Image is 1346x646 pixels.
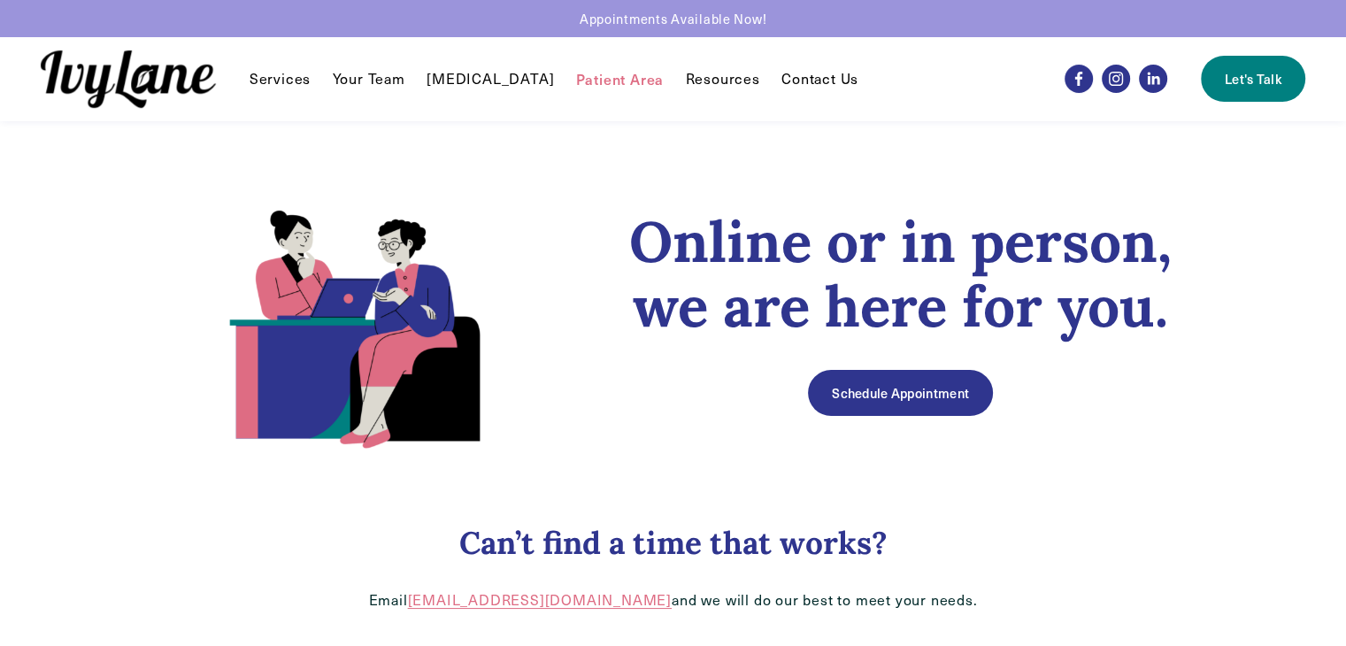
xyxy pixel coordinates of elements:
img: Ivy Lane Counseling &mdash; Therapy that works for you [41,50,216,108]
h3: Can’t find a time that works? [142,524,1204,563]
a: LinkedIn [1139,65,1167,93]
a: Your Team [333,68,405,89]
a: [EMAIL_ADDRESS][DOMAIN_NAME] [408,590,672,609]
span: Resources [686,70,760,88]
a: folder dropdown [686,68,760,89]
a: Let's Talk [1201,56,1305,102]
a: [MEDICAL_DATA] [427,68,554,89]
h1: Online or in person, we are here for you. [597,210,1204,339]
span: Services [250,70,311,88]
a: Instagram [1102,65,1130,93]
a: Schedule Appointment [808,370,992,416]
a: folder dropdown [250,68,311,89]
p: Email and we will do our best to meet your needs. [142,591,1204,610]
a: Facebook [1065,65,1093,93]
a: Patient Area [576,68,665,89]
a: Contact Us [781,68,858,89]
